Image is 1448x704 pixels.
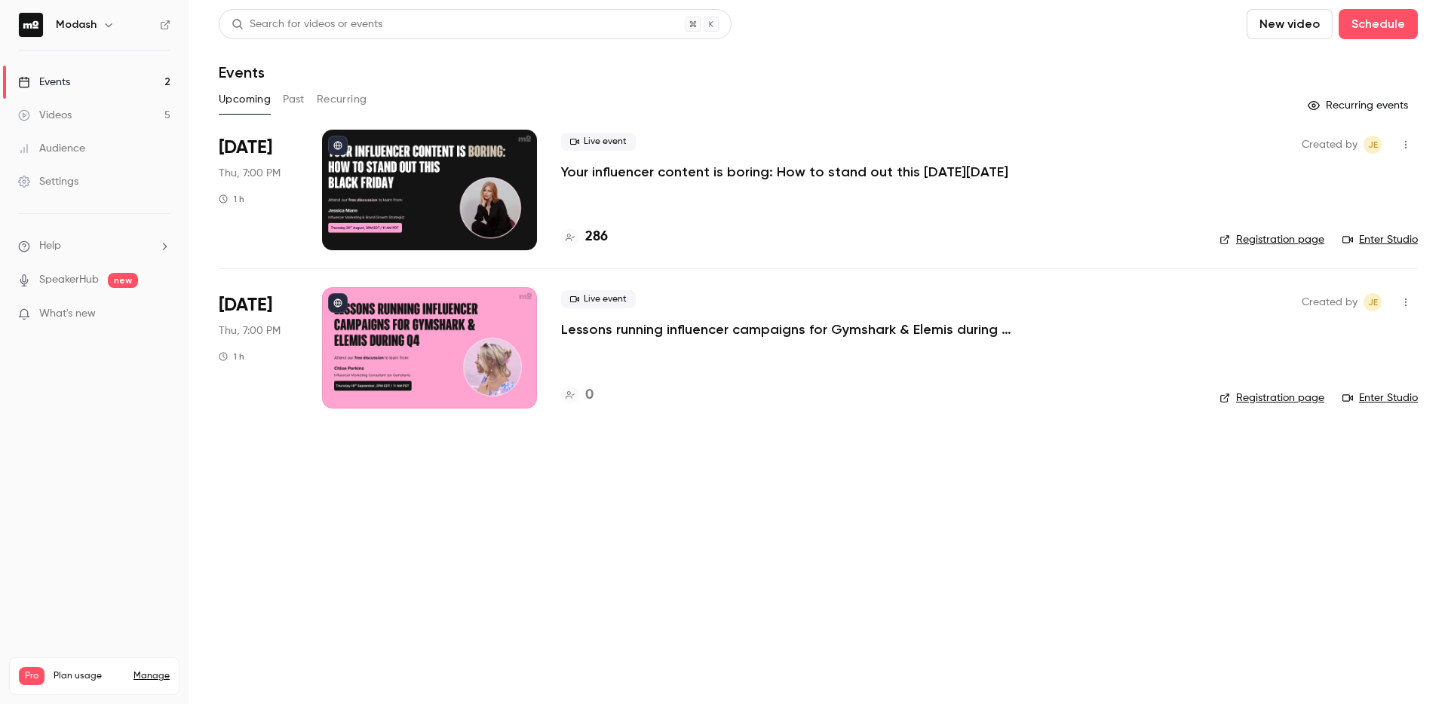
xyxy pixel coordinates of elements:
[1339,9,1418,39] button: Schedule
[219,63,265,81] h1: Events
[1368,293,1378,311] span: JE
[561,133,636,151] span: Live event
[18,108,72,123] div: Videos
[1301,93,1418,118] button: Recurring events
[585,385,594,406] h4: 0
[1342,232,1418,247] a: Enter Studio
[219,193,244,205] div: 1 h
[1219,390,1324,406] a: Registration page
[561,227,608,247] a: 286
[561,290,636,308] span: Live event
[18,75,70,90] div: Events
[219,323,281,338] span: Thu, 7:00 PM
[219,350,244,363] div: 1 h
[219,87,271,112] button: Upcoming
[108,273,138,288] span: new
[19,13,43,37] img: Modash
[283,87,305,112] button: Past
[561,320,1014,338] a: Lessons running influencer campaigns for Gymshark & Elemis during Q4
[39,272,99,288] a: SpeakerHub
[219,136,272,160] span: [DATE]
[39,306,96,322] span: What's new
[219,287,298,408] div: Sep 18 Thu, 7:00 PM (Europe/London)
[1364,293,1382,311] span: Jack Eaton
[585,227,608,247] h4: 286
[232,17,382,32] div: Search for videos or events
[18,174,78,189] div: Settings
[561,385,594,406] a: 0
[56,17,97,32] h6: Modash
[317,87,367,112] button: Recurring
[18,238,170,254] li: help-dropdown-opener
[19,667,44,685] span: Pro
[1302,293,1357,311] span: Created by
[1364,136,1382,154] span: Jack Eaton
[1247,9,1333,39] button: New video
[133,670,170,682] a: Manage
[219,130,298,250] div: Aug 28 Thu, 7:00 PM (Europe/London)
[18,141,85,156] div: Audience
[1342,390,1418,406] a: Enter Studio
[54,670,124,682] span: Plan usage
[39,238,61,254] span: Help
[561,163,1008,181] a: Your influencer content is boring: How to stand out this [DATE][DATE]
[219,293,272,317] span: [DATE]
[1368,136,1378,154] span: JE
[219,166,281,181] span: Thu, 7:00 PM
[1302,136,1357,154] span: Created by
[1219,232,1324,247] a: Registration page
